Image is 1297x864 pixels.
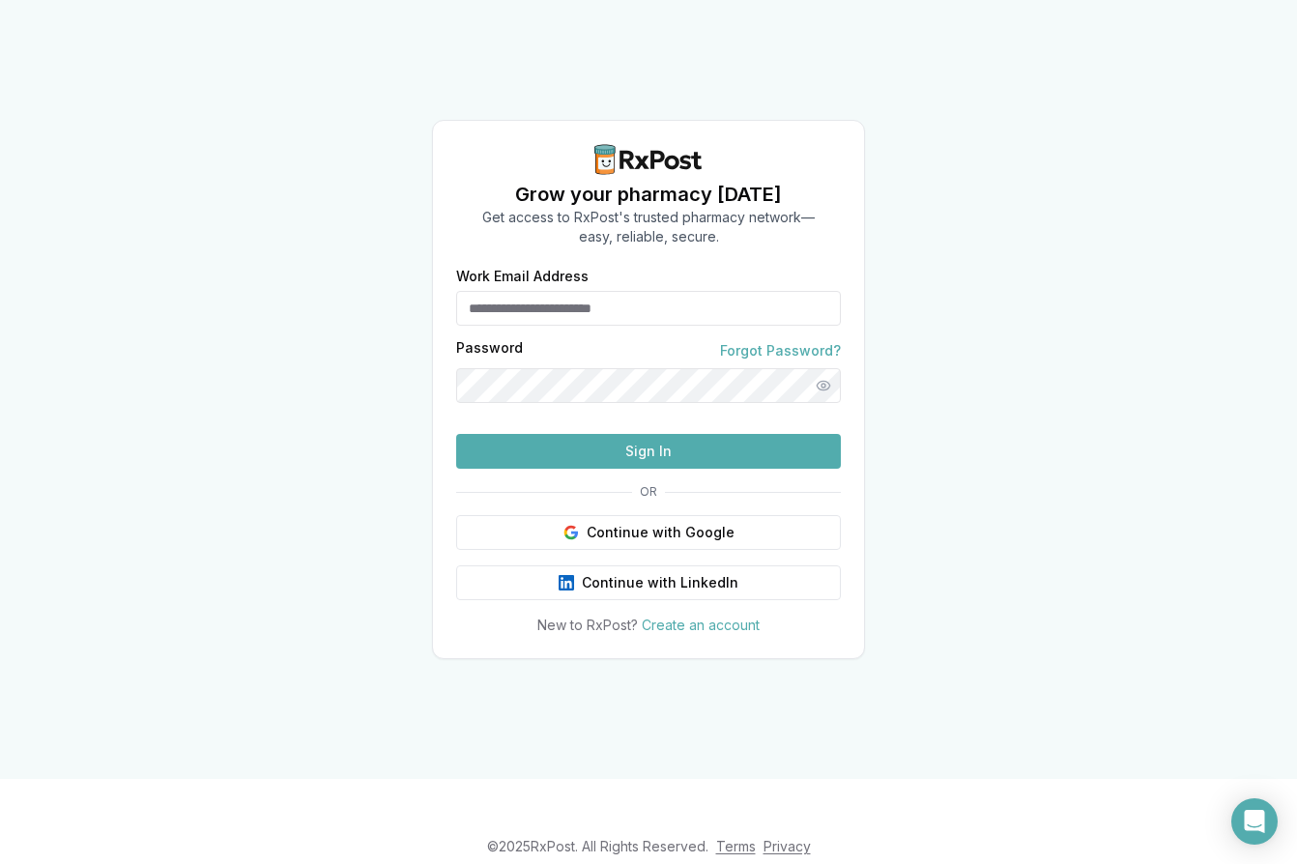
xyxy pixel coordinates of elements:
div: Open Intercom Messenger [1231,798,1278,845]
button: Sign In [456,434,841,469]
a: Terms [716,838,756,854]
span: New to RxPost? [537,617,638,633]
a: Forgot Password? [720,341,841,360]
img: LinkedIn [559,575,574,590]
h1: Grow your pharmacy [DATE] [482,181,815,208]
label: Work Email Address [456,270,841,283]
p: Get access to RxPost's trusted pharmacy network— easy, reliable, secure. [482,208,815,246]
span: OR [632,484,665,500]
a: Create an account [642,617,760,633]
img: Google [563,525,579,540]
button: Continue with Google [456,515,841,550]
img: RxPost Logo [587,144,710,175]
button: Continue with LinkedIn [456,565,841,600]
button: Show password [806,368,841,403]
label: Password [456,341,523,360]
a: Privacy [764,838,811,854]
